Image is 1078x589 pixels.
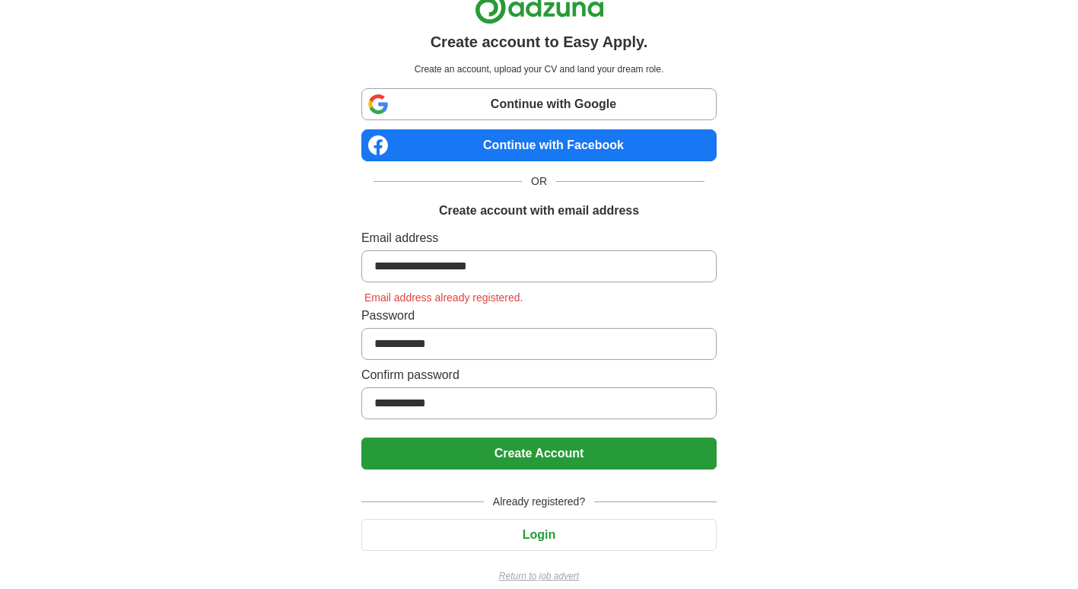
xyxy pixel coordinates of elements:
[361,569,717,583] a: Return to job advert
[361,307,717,325] label: Password
[361,229,717,247] label: Email address
[361,291,526,304] span: Email address already registered.
[522,174,556,189] span: OR
[361,528,717,541] a: Login
[361,129,717,161] a: Continue with Facebook
[484,494,594,510] span: Already registered?
[361,88,717,120] a: Continue with Google
[361,438,717,470] button: Create Account
[439,202,639,220] h1: Create account with email address
[361,519,717,551] button: Login
[364,62,714,76] p: Create an account, upload your CV and land your dream role.
[361,366,717,384] label: Confirm password
[431,30,648,53] h1: Create account to Easy Apply.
